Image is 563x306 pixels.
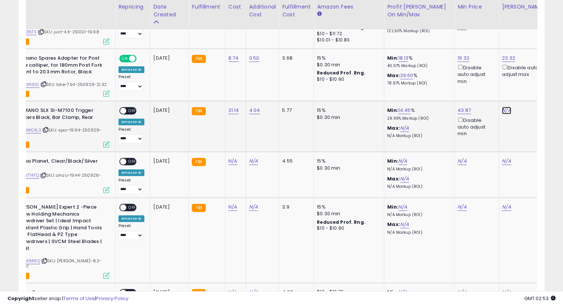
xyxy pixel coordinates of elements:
[387,203,398,210] b: Min:
[387,81,449,86] p: 78.97% Markup (ROI)
[282,158,308,164] div: 4.55
[7,295,34,302] strong: Copyright
[317,76,378,83] div: $10 - $10.90
[282,204,308,210] div: 3.9
[228,3,243,11] div: Cost
[387,116,449,121] p: 29.99% Markup (ROI)
[249,157,258,165] a: N/A
[387,107,449,121] div: %
[317,70,365,76] b: Reduced Prof. Rng.
[502,3,546,11] div: [PERSON_NAME]
[524,295,556,302] span: 2025-10-10 02:53 GMT
[118,66,144,73] div: Amazon AI
[317,225,378,232] div: $10 - $10.90
[317,204,378,210] div: 15%
[135,56,147,62] span: OFF
[15,55,105,77] b: Shimano Spares Adapter for Post Type calliper, for 180mm Post Fork Mount to 203 mm Rotor, Black
[458,54,469,62] a: 19.32
[228,54,239,62] a: 8.74
[387,29,449,34] p: 122.60% Markup (ROI)
[387,55,449,69] div: %
[126,108,138,114] span: OFF
[317,31,378,37] div: $10 - $11.72
[153,204,183,210] div: [DATE]
[153,3,185,19] div: Date Created
[398,203,407,211] a: N/A
[387,133,449,139] p: N/A Markup (ROI)
[249,107,260,114] a: 4.04
[118,215,144,222] div: Amazon AI
[387,54,398,61] b: Min:
[118,22,144,39] div: Preset:
[249,203,258,211] a: N/A
[228,203,237,211] a: N/A
[317,11,321,17] small: Amazon Fees.
[458,63,493,85] div: Disable auto adjust min
[400,175,409,183] a: N/A
[502,157,511,165] a: N/A
[317,210,378,217] div: $0.30 min
[15,158,105,167] b: Cressi Planet, Clear/Black/Silver
[502,63,543,78] div: Disable auto adjust max
[118,127,144,144] div: Preset:
[387,175,400,182] b: Max:
[118,223,144,240] div: Preset:
[398,157,407,165] a: N/A
[387,157,398,164] b: Min:
[458,203,466,211] a: N/A
[317,3,381,11] div: Amazon Fees
[153,158,183,164] div: [DATE]
[118,119,144,125] div: Amazon AI
[63,295,95,302] a: Terms of Use
[15,204,105,254] b: [PERSON_NAME] Expert 2 -Piece Screw Holding Mechanics Screwdriver Set | Ideal Impact Resistant Pl...
[118,169,144,176] div: Amazon AI
[282,55,308,61] div: 3.68
[502,203,511,211] a: N/A
[126,159,138,165] span: OFF
[14,258,40,264] a: B0001K9RRQ
[118,74,144,91] div: Preset:
[14,82,39,88] a: B07ZP3PJDC
[192,107,205,115] small: FBA
[387,124,400,132] b: Max:
[7,295,128,302] div: seller snap | |
[282,3,311,19] div: Fulfillment Cost
[387,230,449,235] p: N/A Markup (ROI)
[317,107,378,114] div: 15%
[15,107,105,123] b: SHIMANO SLX Sl-M7100 Trigger Shifters Black, Bar Clamp, Rear
[502,54,515,62] a: 23.32
[387,72,400,79] b: Max:
[118,178,144,194] div: Preset:
[192,55,205,63] small: FBA
[96,295,128,302] a: Privacy Policy
[387,3,451,19] div: Profit [PERSON_NAME] on Min/Max
[192,204,205,212] small: FBA
[398,107,411,114] a: 14.45
[153,55,183,61] div: [DATE]
[458,157,466,165] a: N/A
[458,3,496,11] div: Min Price
[400,124,409,132] a: N/A
[317,165,378,172] div: $0.30 min
[317,37,378,43] div: $10.01 - $10.83
[387,221,400,228] b: Max:
[387,212,449,217] p: N/A Markup (ROI)
[126,204,138,211] span: OFF
[282,107,308,114] div: 5.77
[14,172,39,179] a: B007A7T47Q
[317,114,378,121] div: $0.30 min
[317,219,365,225] b: Reduced Prof. Rng.
[387,167,449,172] p: N/A Markup (ROI)
[249,3,276,19] div: Additional Cost
[387,63,449,69] p: 40.07% Markup (ROI)
[153,107,183,114] div: [DATE]
[120,56,129,62] span: ON
[249,54,259,62] a: 0.50
[40,82,107,87] span: | SKU: bike-7.54-250929-21.32
[400,72,413,79] a: 29.60
[14,127,41,133] a: B07VDWC4L3
[387,184,449,189] p: N/A Markup (ROI)
[228,157,237,165] a: N/A
[317,55,378,61] div: 15%
[192,3,222,11] div: Fulfillment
